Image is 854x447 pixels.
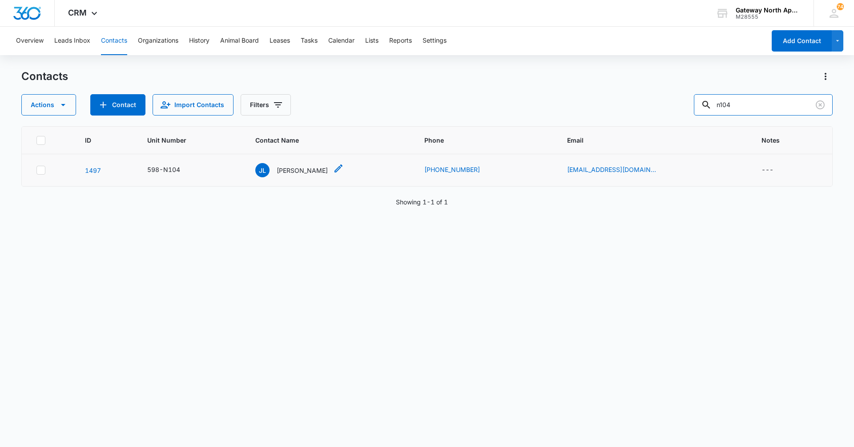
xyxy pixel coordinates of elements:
[21,70,68,83] h1: Contacts
[694,94,833,116] input: Search Contacts
[189,27,209,55] button: History
[277,166,328,175] p: [PERSON_NAME]
[813,98,827,112] button: Clear
[21,94,76,116] button: Actions
[761,165,790,176] div: Notes - - Select to Edit Field
[90,94,145,116] button: Add Contact
[567,136,727,145] span: Email
[68,8,87,17] span: CRM
[101,27,127,55] button: Contacts
[761,136,818,145] span: Notes
[389,27,412,55] button: Reports
[54,27,90,55] button: Leads Inbox
[147,165,180,174] div: 598-N104
[423,27,447,55] button: Settings
[85,167,101,174] a: Navigate to contact details page for Janice LaPorte
[328,27,354,55] button: Calendar
[270,27,290,55] button: Leases
[147,165,196,176] div: Unit Number - 598-N104 - Select to Edit Field
[85,136,113,145] span: ID
[424,165,480,174] a: [PHONE_NUMBER]
[241,94,291,116] button: Filters
[424,136,533,145] span: Phone
[567,165,656,174] a: [EMAIL_ADDRESS][DOMAIN_NAME]
[424,165,496,176] div: Phone - 760-217-3318 - Select to Edit Field
[365,27,379,55] button: Lists
[138,27,178,55] button: Organizations
[736,14,801,20] div: account id
[255,163,270,177] span: JL
[16,27,44,55] button: Overview
[837,3,844,10] span: 74
[818,69,833,84] button: Actions
[220,27,259,55] button: Animal Board
[396,197,448,207] p: Showing 1-1 of 1
[301,27,318,55] button: Tasks
[153,94,234,116] button: Import Contacts
[255,136,390,145] span: Contact Name
[837,3,844,10] div: notifications count
[761,165,773,176] div: ---
[147,136,234,145] span: Unit Number
[255,163,344,177] div: Contact Name - Janice LaPorte - Select to Edit Field
[736,7,801,14] div: account name
[772,30,832,52] button: Add Contact
[567,165,672,176] div: Email - jlaporte54@yahoo.com - Select to Edit Field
